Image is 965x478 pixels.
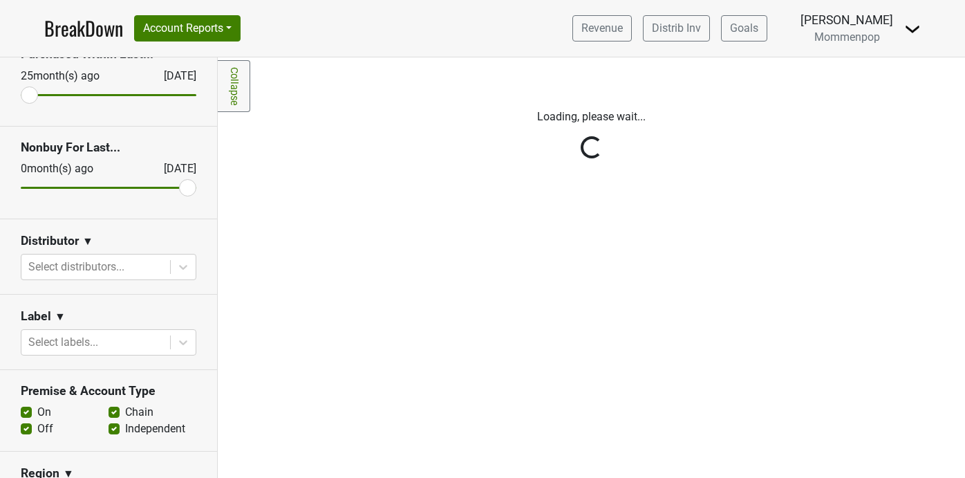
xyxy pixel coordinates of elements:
[228,109,955,125] p: Loading, please wait...
[800,11,893,29] div: [PERSON_NAME]
[814,30,880,44] span: Mommenpop
[721,15,767,42] a: Goals
[44,14,123,43] a: BreakDown
[643,15,710,42] a: Distrib Inv
[572,15,632,42] a: Revenue
[134,15,241,42] button: Account Reports
[904,21,921,37] img: Dropdown Menu
[218,60,250,112] a: Collapse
